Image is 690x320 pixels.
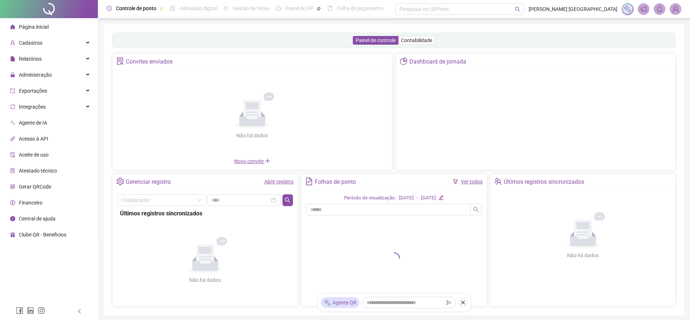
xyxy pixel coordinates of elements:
[624,5,632,13] img: sparkle-icon.fc2bf0ac1784a2077858766a79e2daf3.svg
[317,7,321,11] span: pushpin
[116,5,156,11] span: Controle de ponto
[77,309,82,314] span: left
[19,200,42,206] span: Financeiro
[223,6,228,11] span: sun
[126,56,173,68] div: Convites enviados
[38,307,45,314] span: instagram
[19,72,52,78] span: Administração
[529,5,617,13] span: [PERSON_NAME] [GEOGRAPHIC_DATA]
[19,24,49,30] span: Página inicial
[19,88,47,94] span: Exportações
[321,297,359,308] div: Agente QR
[19,184,51,190] span: Gerar QRCode
[19,104,46,110] span: Integrações
[10,152,15,157] span: audit
[116,178,124,185] span: setting
[19,168,57,174] span: Atestado técnico
[356,37,396,43] span: Painel de controle
[172,276,239,284] div: Não há dados
[16,307,23,314] span: facebook
[107,6,112,11] span: clock-circle
[10,136,15,141] span: api
[234,158,270,164] span: Novo convite
[417,194,418,202] div: -
[10,72,15,77] span: lock
[461,179,483,185] a: Ver todos
[19,136,48,142] span: Acesso à API
[219,131,286,139] div: Não há dados
[670,4,681,15] img: 87236
[399,194,414,202] div: [DATE]
[10,40,15,45] span: user-add
[19,216,55,222] span: Central de ajuda
[264,179,294,185] a: Abrir registro
[401,37,432,43] span: Contabilidade
[265,158,270,164] span: plus
[388,252,400,264] span: loading
[504,176,584,188] div: Últimos registros sincronizados
[10,184,15,189] span: qrcode
[453,179,458,184] span: filter
[10,216,15,221] span: info-circle
[10,232,15,237] span: gift
[10,104,15,109] span: sync
[27,307,34,314] span: linkedin
[19,232,66,238] span: Clube QR - Beneficios
[10,24,15,29] span: home
[473,207,479,212] span: search
[19,56,42,62] span: Relatórios
[550,251,616,259] div: Não há dados
[409,56,466,68] div: Dashboard de jornada
[170,6,175,11] span: file-done
[515,7,520,12] span: search
[460,300,466,305] span: close
[276,6,281,11] span: dashboard
[10,200,15,205] span: dollar
[19,40,42,46] span: Cadastros
[10,88,15,93] span: export
[315,176,356,188] div: Folhas de ponto
[285,197,290,203] span: search
[439,195,443,200] span: edit
[337,5,383,11] span: Folha de pagamento
[19,152,49,158] span: Aceite de uso
[116,57,124,65] span: solution
[19,120,47,126] span: Agente de IA
[305,178,313,185] span: file-text
[656,6,663,12] span: bell
[640,6,647,12] span: notification
[233,5,269,11] span: Gestão de férias
[10,56,15,61] span: file
[324,299,331,307] img: sparkle-icon.fc2bf0ac1784a2077858766a79e2daf3.svg
[120,209,290,218] div: Últimos registros sincronizados
[446,300,451,305] span: send
[344,194,396,202] div: Período de visualização:
[421,194,436,202] div: [DATE]
[327,6,332,11] span: book
[159,7,164,11] span: pushpin
[10,168,15,173] span: solution
[400,57,408,65] span: pie-chart
[179,5,217,11] span: Admissão digital
[494,178,502,185] span: team
[126,176,171,188] div: Gerenciar registro
[285,5,314,11] span: Painel do DP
